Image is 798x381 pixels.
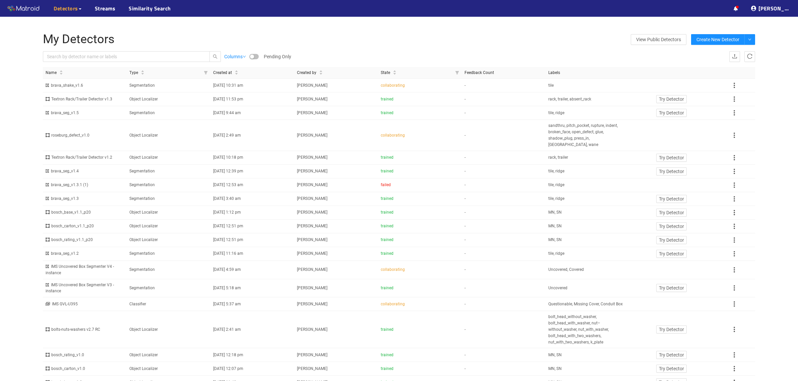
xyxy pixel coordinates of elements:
span: [DATE] 12:53 am [213,182,243,187]
th: Feedback Count [462,67,546,79]
td: - [462,106,546,120]
span: Try Detector [659,109,684,117]
span: [DATE] 5:37 am [213,302,241,306]
span: Try Detector [659,154,684,161]
span: Uncovered, Covered [548,266,584,273]
img: Matroid logo [7,4,40,14]
span: Questionable, Missing Cover, Conduit Box [548,301,623,307]
td: Segmentation [127,247,210,261]
td: Segmentation [127,79,210,92]
td: - [462,261,546,279]
div: bosch_rating_v1.0 [46,352,124,358]
span: [DATE] 12:39 pm [213,169,243,173]
div: trained [381,352,459,358]
div: brava_seg_v1.5 [46,110,124,116]
span: Type [129,70,138,76]
td: Object Localizer [127,362,210,376]
span: [PERSON_NAME] [297,267,327,272]
span: Try Detector [659,209,684,216]
span: [DATE] 4:59 am [213,267,241,272]
div: trained [381,196,459,202]
span: [PERSON_NAME] [297,97,327,101]
span: [DATE] 2:49 am [213,133,241,138]
td: - [462,178,546,192]
span: caret-up [393,69,396,73]
span: Create New Detector [696,36,739,43]
td: - [462,311,546,348]
span: [PERSON_NAME] [297,110,327,115]
a: Columns [224,53,246,60]
div: bosch_carton_v1.0 [46,366,124,372]
div: trained [381,110,459,116]
span: caret-down [141,72,144,76]
span: tile [548,82,554,89]
td: - [462,247,546,261]
div: brava_seg_v1.4 [46,168,124,174]
span: caret-down [393,72,396,76]
span: [PERSON_NAME] [297,133,327,138]
span: [PERSON_NAME] [297,327,327,332]
span: reload [747,54,752,60]
span: sandthru, pitch_pocket, rupture, indent, broken_face, open_defect, glue, shadow_plug, press_in, [... [548,123,627,148]
span: [DATE] 12:07 pm [213,366,243,371]
span: tile, ridge [548,250,564,257]
div: trained [381,209,459,216]
button: Try Detector [656,325,687,333]
td: - [462,92,546,106]
td: - [462,151,546,165]
div: collaborating [381,82,459,89]
span: caret-down [319,72,323,76]
span: MN, SN [548,209,562,216]
span: MN, SN [548,352,562,358]
span: Created at [213,70,232,76]
button: Try Detector [656,365,687,373]
button: Try Detector [656,222,687,230]
div: collaborating [381,301,459,307]
button: Try Detector [656,95,687,103]
div: bosch_rating_v1.1_p20 [46,237,124,243]
span: [PERSON_NAME] [297,353,327,357]
span: [DATE] 11:53 pm [213,97,243,101]
span: [DATE] 12:51 pm [213,237,243,242]
span: [PERSON_NAME] [297,196,327,201]
span: filter [201,67,210,79]
button: Try Detector [656,209,687,217]
button: Try Detector [656,167,687,175]
span: State [381,70,390,76]
span: Try Detector [659,168,684,175]
td: - [462,206,546,220]
td: Segmentation [127,178,210,192]
div: bosch_base_v1.1_p20 [46,209,124,216]
button: reload [744,51,755,62]
span: [PERSON_NAME] [297,83,327,88]
span: Uncovered [548,285,567,291]
span: tile, ridge [548,168,564,174]
span: [PERSON_NAME] [297,237,327,242]
span: [PERSON_NAME] [297,251,327,256]
th: Labels [546,67,629,79]
button: Try Detector [656,154,687,162]
td: - [462,362,546,376]
button: Try Detector [656,250,687,258]
div: trained [381,285,459,291]
span: tile, ridge [548,196,564,202]
td: Object Localizer [127,92,210,106]
span: Try Detector [659,326,684,333]
td: - [462,220,546,233]
div: trained [381,250,459,257]
div: Textron Rack/Trailer Detector v1.2 [46,154,124,161]
div: IMS Uncovered Box Segmenter V3 - instance [46,282,124,295]
span: Try Detector [659,236,684,244]
span: Try Detector [659,195,684,203]
td: - [462,233,546,247]
td: - [462,79,546,92]
td: - [462,279,546,298]
span: Pending Only [264,53,291,60]
td: - [462,165,546,178]
td: Segmentation [127,261,210,279]
td: Object Localizer [127,120,210,151]
button: Create New Detector [691,34,745,45]
button: Try Detector [656,195,687,203]
span: [PERSON_NAME] [297,302,327,306]
span: [DATE] 12:51 pm [213,224,243,228]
